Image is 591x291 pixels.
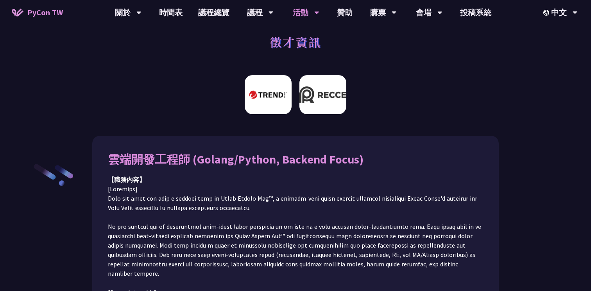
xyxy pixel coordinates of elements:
[270,30,321,54] h1: 徵才資訊
[27,7,63,18] span: PyCon TW
[108,151,483,167] div: 雲端開發工程師 (Golang/Python, Backend Focus)
[108,175,483,184] div: 【職務內容】
[245,75,292,114] img: 趨勢科技 Trend Micro
[299,75,346,114] img: Recce | join us
[4,3,71,22] a: PyCon TW
[543,10,551,16] img: Locale Icon
[12,9,23,16] img: Home icon of PyCon TW 2025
